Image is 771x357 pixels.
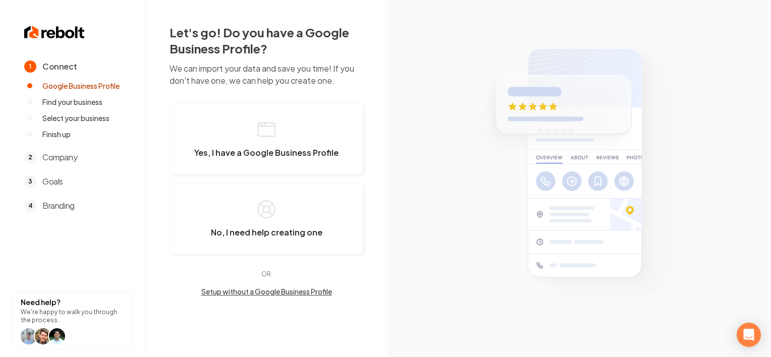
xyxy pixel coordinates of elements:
[42,200,75,212] span: Branding
[42,175,63,188] span: Goals
[24,200,36,212] span: 4
[170,24,363,56] h2: Let's go! Do you have a Google Business Profile?
[42,61,77,73] span: Connect
[24,61,36,73] span: 1
[211,227,322,237] span: No, I need help creating one
[42,113,109,123] span: Select your business
[42,129,71,139] span: Finish up
[21,297,61,307] strong: Need help?
[737,323,761,347] div: Open Intercom Messenger
[42,97,102,107] span: Find your business
[194,148,339,158] span: Yes, I have a Google Business Profile
[24,175,36,188] span: 3
[170,270,363,278] p: OR
[42,151,77,163] span: Company
[24,24,85,40] img: Rebolt Logo
[49,328,65,344] img: help icon arwin
[21,308,124,324] p: We're happy to walk you through the process.
[464,40,694,318] img: Google Business Profile
[170,183,363,254] button: No, I need help creating one
[35,328,51,344] img: help icon Will
[12,291,133,349] button: Need help?We're happy to walk you through the process.help icon Willhelp icon Willhelp icon arwin
[24,151,36,163] span: 2
[42,81,120,91] span: Google Business Profile
[21,328,37,344] img: help icon Will
[170,103,363,174] button: Yes, I have a Google Business Profile
[170,63,363,87] p: We can import your data and save you time! If you don't have one, we can help you create one.
[170,286,363,296] button: Setup without a Google Business Profile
